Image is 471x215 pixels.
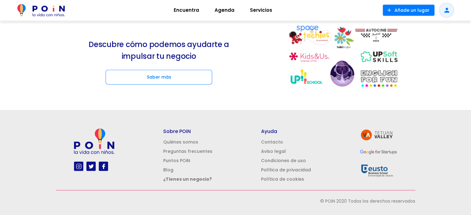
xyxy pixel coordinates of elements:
[360,163,394,178] img: Deusto
[100,162,107,170] img: facebook
[261,176,304,182] a: Política de cookies
[82,39,236,62] p: Descubre cómo podemos ayudarte a impulsar tu negocio
[163,167,173,173] a: Blog
[163,148,212,154] a: Preguntas frecuentes
[50,196,415,206] p: © POiN 2020 Todos los derechos reservados
[163,139,198,145] a: Quiénes somos
[106,73,212,80] a: Saber más
[247,5,275,15] span: Servicios
[261,139,283,145] a: Contacto
[212,5,237,15] span: Agenda
[106,70,212,84] button: Saber más
[87,162,95,170] img: twitter
[17,4,65,16] img: POiN
[261,128,311,134] h5: Ayuda
[261,167,311,173] a: Política de privacidad
[163,157,190,164] a: Puntos POiN
[360,128,394,141] img: tetuan valley
[383,5,434,16] button: Añade un lugar
[242,3,280,18] a: Servicios
[166,3,207,18] a: Encuentra
[163,176,212,182] a: ¿Tienes un negocio?
[207,3,242,18] a: Agenda
[171,5,202,15] span: Encuentra
[261,157,306,164] a: Condiciones de uso
[74,128,114,154] img: poin
[360,147,397,156] img: GFS
[75,162,83,170] img: instagram
[261,148,286,154] a: Aviso legal
[163,128,212,134] h5: Sobre POiN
